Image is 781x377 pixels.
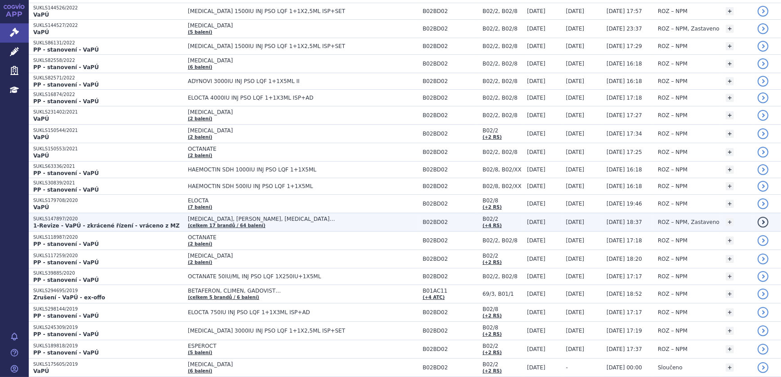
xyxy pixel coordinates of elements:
span: ROZ – NPM [658,95,688,101]
a: + [726,148,734,156]
a: detail [758,307,768,318]
a: detail [758,271,768,282]
span: [DATE] [566,291,584,297]
span: [DATE] [566,183,584,189]
span: ADYNOVI 3000IU INJ PSO LQF 1+1X5ML II [188,78,413,84]
span: OCTANATE [188,234,413,241]
a: + [726,42,734,50]
span: [DATE] [527,167,546,173]
span: B02/8 [483,324,523,331]
a: (2 balení) [188,260,212,265]
p: SUKLS189818/2019 [33,343,183,349]
span: [DATE] 16:18 [607,183,642,189]
span: - [566,364,568,371]
span: [DATE] [527,78,546,84]
a: + [726,7,734,15]
span: ROZ – NPM [658,273,688,280]
span: [DATE] 17:18 [607,95,642,101]
span: B02/2, B02/8 [483,78,523,84]
span: [DATE] [566,43,584,49]
span: OCTANATE 50IU/ML INJ PSO LQF 1X250IU+1X5ML [188,273,413,280]
span: B02/2 [483,253,523,259]
span: B02BD02 [422,131,478,137]
a: (2 balení) [188,135,212,140]
a: detail [758,235,768,246]
span: [DATE] 17:29 [607,43,642,49]
span: B02/2, B02/8 [483,26,523,32]
a: detail [758,147,768,158]
span: ROZ – NPM [658,291,688,297]
a: + [726,308,734,316]
a: + [726,182,734,190]
a: (5 balení) [188,30,212,35]
span: [DATE] [527,237,546,244]
span: B02/2, B02/8 [483,273,523,280]
span: [DATE] [566,273,584,280]
strong: VaPÚ [33,29,49,35]
span: B02BD02 [422,167,478,173]
span: 69/3, B01/1 [483,291,523,297]
span: [DATE] 17:19 [607,328,642,334]
a: + [726,77,734,85]
strong: PP - stanovení - VaPÚ [33,277,99,283]
span: [MEDICAL_DATA] [188,109,413,115]
span: [DATE] 18:37 [607,219,642,225]
strong: PP - stanovení - VaPÚ [33,350,99,356]
span: [DATE] 23:37 [607,26,642,32]
span: B02BD02 [422,149,478,155]
p: SUKLS150553/2021 [33,146,183,152]
strong: PP - stanovení - VaPÚ [33,259,99,266]
span: [DATE] [566,201,584,207]
a: (+2 RS) [483,135,502,140]
a: detail [758,362,768,373]
p: SUKLS245309/2019 [33,324,183,331]
a: + [726,166,734,174]
a: + [726,290,734,298]
a: detail [758,198,768,209]
p: SUKLS150544/2021 [33,127,183,134]
a: (+2 RS) [483,368,502,373]
a: (+2 RS) [483,260,502,265]
span: ROZ – NPM [658,237,688,244]
strong: PP - stanovení - VaPÚ [33,82,99,88]
a: detail [758,344,768,355]
span: B02BD02 [422,8,478,14]
a: detail [758,76,768,87]
p: SUKLS298144/2019 [33,306,183,312]
span: ROZ – NPM [658,183,688,189]
p: SUKLS294695/2019 [33,288,183,294]
a: detail [758,110,768,121]
p: SUKLS118987/2020 [33,234,183,241]
p: SUKLS39885/2020 [33,270,183,276]
a: (5 balení) [188,350,212,355]
span: [DATE] [527,43,546,49]
span: [DATE] 17:18 [607,237,642,244]
p: SUKLS144527/2022 [33,22,183,29]
a: detail [758,325,768,336]
span: ROZ – NPM [658,8,688,14]
span: ROZ – NPM [658,61,688,67]
span: [MEDICAL_DATA] [188,22,413,29]
span: [DATE] [566,112,584,118]
a: + [726,60,734,68]
span: [DATE] [566,309,584,316]
span: [DATE] 17:57 [607,8,642,14]
span: [DATE] [527,328,546,334]
strong: PP - stanovení - VaPÚ [33,47,99,53]
span: [DATE] [566,26,584,32]
span: B02BD02 [422,43,478,49]
span: B02BD02 [422,237,478,244]
span: [DATE] [566,149,584,155]
a: (2 balení) [188,116,212,121]
p: SUKLS231402/2021 [33,109,183,115]
span: [DATE] [566,219,584,225]
a: detail [758,254,768,264]
span: HAEMOCTIN SDH 500IU INJ PSO LQF 1+1X5ML [188,183,413,189]
a: + [726,200,734,208]
span: [DATE] [566,78,584,84]
span: ROZ – NPM [658,346,688,352]
strong: Zrušení - VaPÚ - ex-offo [33,294,105,301]
strong: 1-Revize - VaPÚ - zkrácené řízení - vráceno z MZ [33,223,180,229]
a: + [726,364,734,372]
span: [DATE] 16:18 [607,78,642,84]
